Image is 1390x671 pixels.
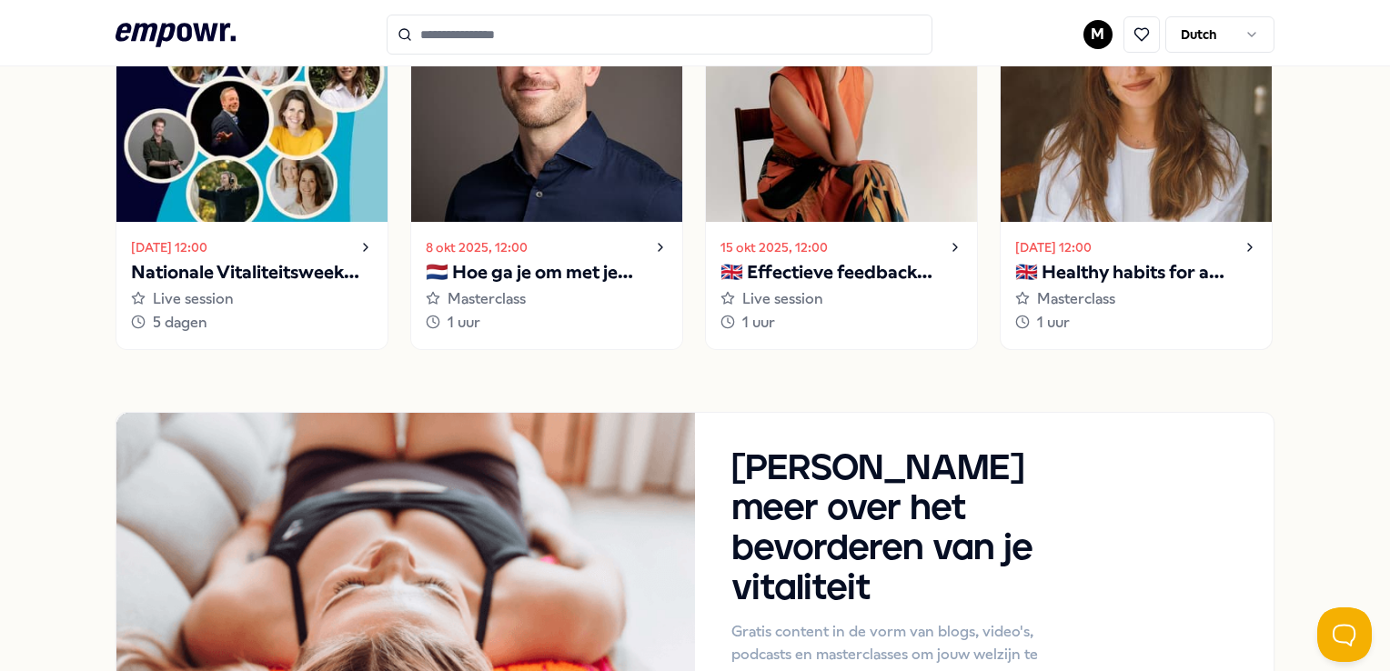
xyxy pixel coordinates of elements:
button: M [1083,20,1113,49]
div: 1 uur [426,311,668,335]
p: 🇳🇱 Hoe ga je om met je innerlijke criticus? [426,258,668,287]
div: 1 uur [720,311,962,335]
time: [DATE] 12:00 [1015,237,1092,257]
time: 8 okt 2025, 12:00 [426,237,528,257]
div: Masterclass [426,287,668,311]
p: Nationale Vitaliteitsweek 2025 [131,258,373,287]
div: Live session [720,287,962,311]
p: 🇬🇧 Effectieve feedback geven en ontvangen [720,258,962,287]
div: Masterclass [1015,287,1257,311]
iframe: Help Scout Beacon - Open [1317,607,1372,662]
time: [DATE] 12:00 [131,237,207,257]
h3: [PERSON_NAME] meer over het bevorderen van je vitaliteit [731,449,1068,609]
p: 🇬🇧 Healthy habits for a stress-free start to the year [1015,258,1257,287]
div: 5 dagen [131,311,373,335]
div: 1 uur [1015,311,1257,335]
div: Live session [131,287,373,311]
time: 15 okt 2025, 12:00 [720,237,828,257]
input: Search for products, categories or subcategories [387,15,932,55]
